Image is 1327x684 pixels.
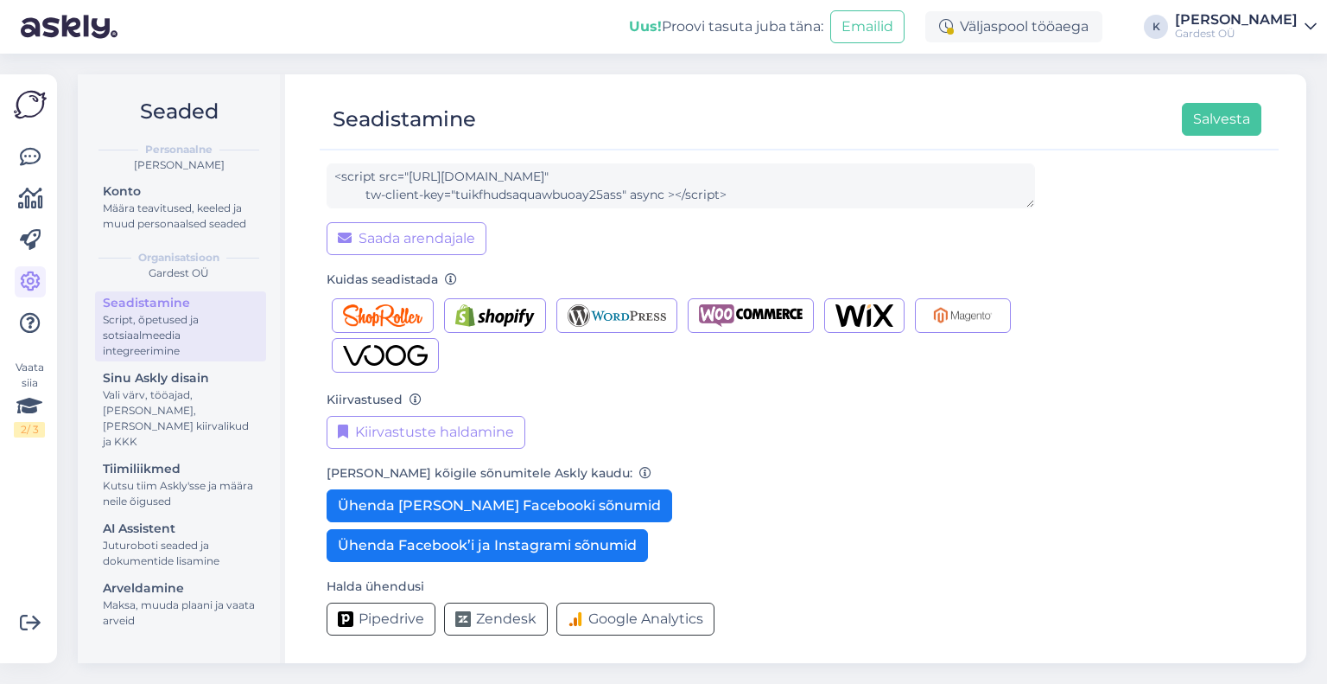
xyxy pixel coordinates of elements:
img: Magento [926,304,1000,327]
div: Script, õpetused ja sotsiaalmeedia integreerimine [103,312,258,359]
h2: Seaded [92,95,266,128]
div: 2 / 3 [14,422,45,438]
img: Wordpress [568,304,667,327]
div: K [1144,15,1168,39]
a: [PERSON_NAME]Gardest OÜ [1175,13,1317,41]
img: Zendesk [455,611,471,627]
div: Juturoboti seaded ja dokumentide lisamine [103,538,258,569]
div: Tiimiliikmed [103,460,258,478]
button: Salvesta [1182,103,1261,136]
span: Pipedrive [359,609,424,630]
div: Seadistamine [333,103,476,136]
button: Ühenda Facebook’i ja Instagrami sõnumid [327,529,648,562]
div: Seadistamine [103,294,258,312]
a: Sinu Askly disainVali värv, tööajad, [PERSON_NAME], [PERSON_NAME] kiirvalikud ja KKK [95,367,266,452]
div: Konto [103,182,258,201]
div: Vali värv, tööajad, [PERSON_NAME], [PERSON_NAME] kiirvalikud ja KKK [103,387,258,450]
span: Google Analytics [588,609,703,630]
div: Vaata siia [14,360,45,438]
button: Google Analytics [556,603,714,636]
img: Wix [835,304,893,327]
button: Ühenda [PERSON_NAME] Facebooki sõnumid [327,489,672,522]
span: Zendesk [476,609,537,630]
div: Väljaspool tööaega [925,11,1102,42]
button: Zendesk [444,603,548,636]
img: Google Analytics [568,611,583,627]
textarea: <script src="[URL][DOMAIN_NAME]" tw-client-key="tuikfhudsaquawbuoay25ass" async ></script> [327,163,1035,208]
div: Arveldamine [103,579,258,598]
a: ArveldamineMaksa, muuda plaani ja vaata arveid [95,577,266,631]
img: Voog [343,344,428,367]
div: Sinu Askly disain [103,369,258,387]
div: Määra teavitused, keeled ja muud personaalsed seaded [103,201,258,232]
div: [PERSON_NAME] [92,157,266,173]
div: [PERSON_NAME] [1175,13,1298,27]
img: Shopify [455,304,535,327]
label: Halda ühendusi [327,578,424,596]
div: AI Assistent [103,520,258,538]
a: KontoMäära teavitused, keeled ja muud personaalsed seaded [95,180,266,234]
b: Organisatsioon [138,250,219,265]
div: Kutsu tiim Askly'sse ja määra neile õigused [103,478,258,509]
div: Maksa, muuda plaani ja vaata arveid [103,598,258,629]
a: TiimiliikmedKutsu tiim Askly'sse ja määra neile õigused [95,457,266,512]
img: Pipedrive [338,611,353,627]
a: SeadistamineScript, õpetused ja sotsiaalmeedia integreerimine [95,291,266,361]
label: [PERSON_NAME] kõigile sõnumitele Askly kaudu: [327,464,651,483]
img: Askly Logo [14,88,47,121]
img: Woocommerce [699,304,803,327]
b: Uus! [629,18,662,35]
b: Personaalne [145,142,213,157]
a: AI AssistentJuturoboti seaded ja dokumentide lisamine [95,517,266,572]
button: Emailid [830,10,905,43]
button: Saada arendajale [327,222,486,255]
button: Pipedrive [327,603,435,636]
div: Gardest OÜ [92,265,266,281]
button: Kiirvastuste haldamine [327,416,525,449]
div: Proovi tasuta juba täna: [629,16,823,37]
label: Kiirvastused [327,391,422,409]
img: Shoproller [343,304,422,327]
div: Gardest OÜ [1175,27,1298,41]
label: Kuidas seadistada [327,271,457,289]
